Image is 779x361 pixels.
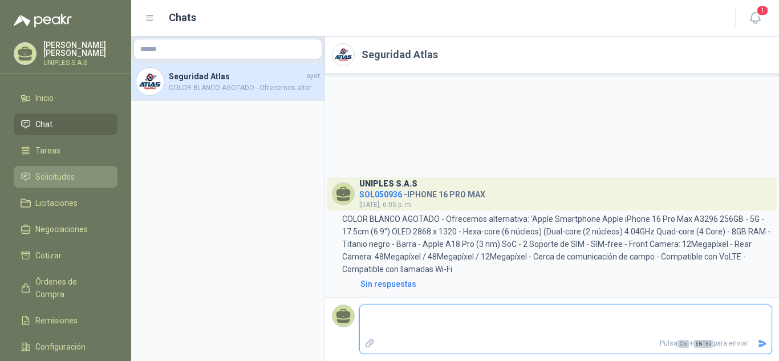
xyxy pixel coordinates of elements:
h4: - IPHONE 16 PRO MAX [359,187,485,198]
h3: UNIPLES S.A.S [359,181,417,187]
span: Ctrl [677,340,689,348]
span: SOL050936 [359,190,402,199]
a: Órdenes de Compra [14,271,117,305]
a: Tareas [14,140,117,161]
a: Chat [14,113,117,135]
a: Company LogoSeguridad AtlasayerCOLOR BLANCO AGOTADO - Ofrecemos alternativa: 'Apple Smartphone Ap... [131,63,324,101]
div: Sin respuestas [360,278,416,290]
span: Negociaciones [35,223,88,236]
img: Company Logo [136,68,164,95]
a: Sin respuestas [358,278,772,290]
span: COLOR BLANCO AGOTADO - Ofrecemos alternativa: 'Apple Smartphone Apple iPhone 16 Pro Max A3296 256... [169,83,320,94]
h2: Seguridad Atlas [362,47,438,63]
label: Adjuntar archivos [360,334,379,354]
p: UNIPLES S.A.S [43,59,117,66]
a: Licitaciones [14,192,117,214]
span: Configuración [35,340,86,353]
span: ENTER [693,340,713,348]
span: Chat [35,118,52,131]
a: Remisiones [14,310,117,331]
a: Inicio [14,87,117,109]
img: Company Logo [332,44,354,66]
button: 1 [745,8,765,29]
span: Inicio [35,92,54,104]
span: Órdenes de Compra [35,275,107,301]
p: Pulsa + para enviar [379,334,753,354]
a: Cotizar [14,245,117,266]
span: Remisiones [35,314,78,327]
span: Licitaciones [35,197,78,209]
p: [PERSON_NAME] [PERSON_NAME] [43,41,117,57]
span: ayer [306,71,320,82]
span: [DATE], 6:05 p. m. [359,201,413,209]
img: Logo peakr [14,14,72,27]
button: Enviar [753,334,772,354]
h1: Chats [169,10,196,26]
span: Tareas [35,144,60,157]
p: COLOR BLANCO AGOTADO - Ofrecemos alternativa: 'Apple Smartphone Apple iPhone 16 Pro Max A3296 256... [342,213,772,275]
h4: Seguridad Atlas [169,70,304,83]
span: Cotizar [35,249,62,262]
span: Solicitudes [35,171,75,183]
a: Configuración [14,336,117,358]
a: Solicitudes [14,166,117,188]
a: Negociaciones [14,218,117,240]
span: 1 [756,5,769,16]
